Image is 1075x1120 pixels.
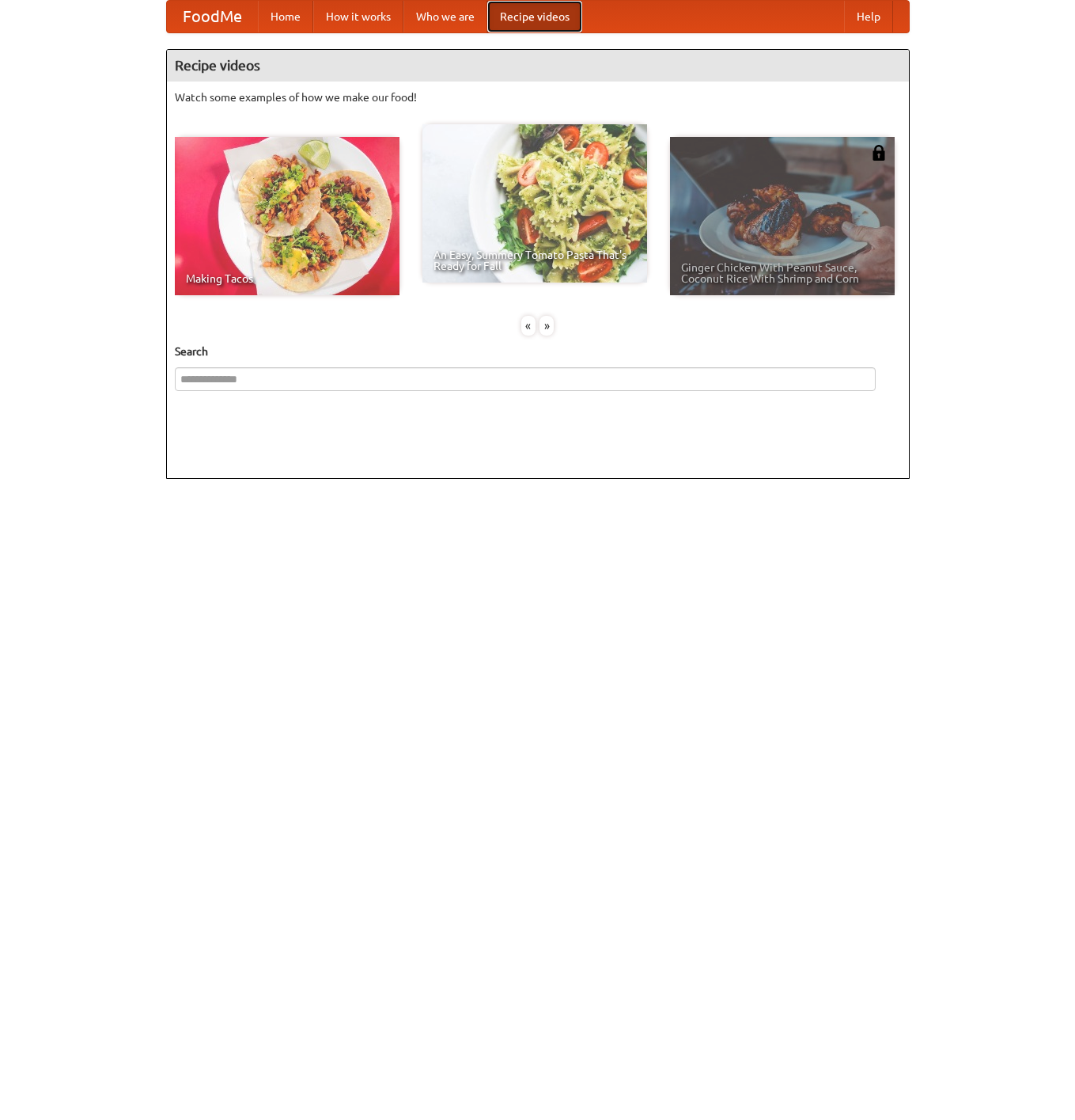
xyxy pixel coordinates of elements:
div: » [539,316,554,336]
a: An Easy, Summery Tomato Pasta That's Ready for Fall [422,124,647,283]
img: 483408.png [871,145,887,161]
p: Watch some examples of how we make our food! [175,89,901,105]
a: Who we are [403,1,487,32]
a: Home [258,1,313,32]
a: Help [844,1,893,32]
a: Making Tacos [175,137,399,295]
span: An Easy, Summery Tomato Pasta That's Ready for Fall [433,249,636,271]
h5: Search [175,344,901,359]
h4: Recipe videos [167,50,909,82]
span: Making Tacos [186,273,388,284]
a: FoodMe [167,1,258,32]
a: Recipe videos [487,1,582,32]
div: « [521,316,536,336]
a: How it works [313,1,403,32]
